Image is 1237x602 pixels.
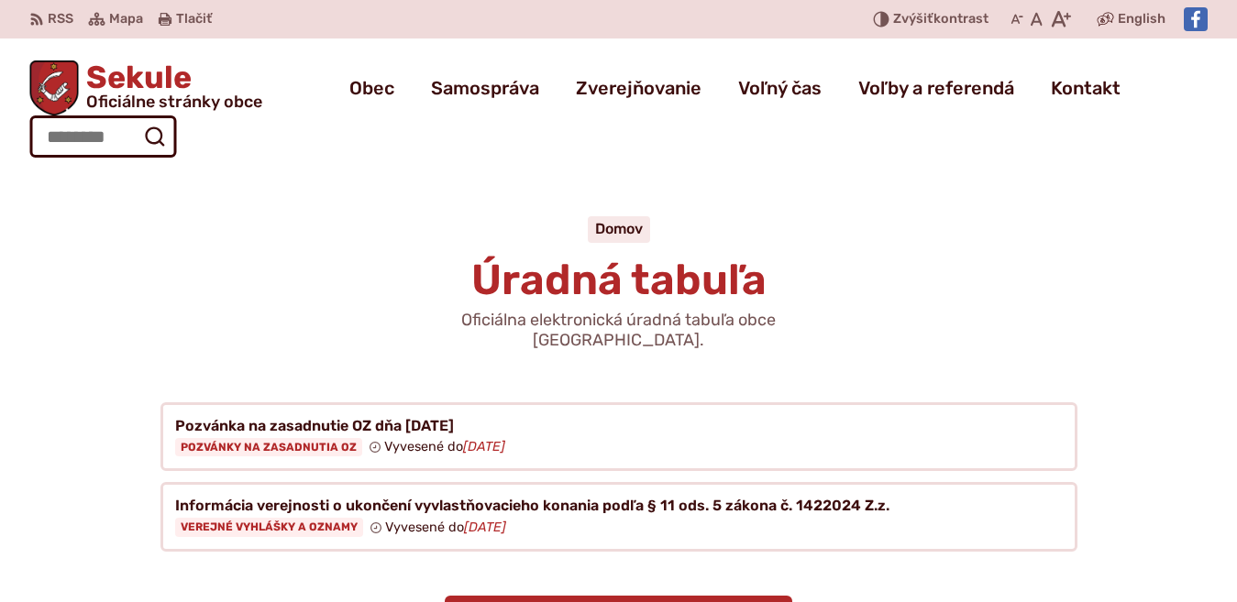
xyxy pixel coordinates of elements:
[160,482,1077,552] a: Informácia verejnosti o ukončení vyvlastňovacieho konania podľa § 11 ods. 5 zákona č. 1422024 Z.z...
[1114,8,1169,30] a: English
[893,11,933,27] span: Zvýšiť
[431,62,539,114] a: Samospráva
[109,8,143,30] span: Mapa
[576,62,701,114] a: Zverejňovanie
[349,62,394,114] a: Obec
[1051,62,1121,114] a: Kontakt
[595,220,643,237] a: Domov
[471,255,767,305] span: Úradná tabuľa
[160,402,1077,472] a: Pozvánka na zasadnutie OZ dňa [DATE] Pozvánky na zasadnutia OZ Vyvesené do[DATE]
[893,12,988,27] span: kontrast
[176,12,212,27] span: Tlačiť
[48,8,73,30] span: RSS
[1184,7,1208,31] img: Prejsť na Facebook stránku
[858,62,1014,114] a: Voľby a referendá
[29,60,262,115] a: Logo Sekule, prejsť na domovskú stránku.
[29,60,79,115] img: Prejsť na domovskú stránku
[86,93,262,110] span: Oficiálne stránky obce
[79,62,262,110] span: Sekule
[738,62,822,114] a: Voľný čas
[399,311,839,350] p: Oficiálna elektronická úradná tabuľa obce [GEOGRAPHIC_DATA].
[1118,8,1165,30] span: English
